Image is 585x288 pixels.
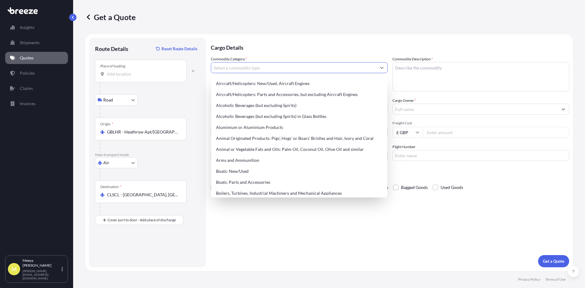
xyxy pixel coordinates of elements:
span: Freight Cost [392,121,569,126]
span: Cover port to door - Add place of discharge [108,217,176,223]
input: Enter amount [423,127,569,138]
label: Flight Number [392,144,416,150]
div: Alcoholic Beverages (but excluding Spirits) [214,100,385,111]
button: Select transport [95,157,138,168]
input: Full name [393,104,558,115]
p: Cargo Details [211,38,569,56]
div: Aircraft/Helicopters: New/Used, Aircraft Engines [214,78,385,89]
div: Alcoholic Beverages (but excluding Spirits) in Glass Bottles [214,111,385,122]
button: Select transport [95,94,138,105]
div: Animal or Vegetable Fats and Oils: Palm Oil, Coconut Oil, Olive Oil and similar [214,144,385,155]
p: Invoices [20,101,35,107]
p: Shipments [20,40,40,46]
button: Show suggestions [558,104,569,115]
div: Origin [100,122,113,126]
p: [PERSON_NAME][EMAIL_ADDRESS][DOMAIN_NAME] [23,269,60,280]
div: Destination [100,184,122,189]
input: Enter name [392,150,569,161]
span: Bagged Goods [401,183,428,192]
input: Origin [107,129,179,135]
p: Special Conditions [211,173,569,178]
span: Commodity Value [211,98,388,102]
div: Aluminium or Aluminium Products [214,122,385,133]
p: Get a Quote [543,258,564,264]
p: Terms of Use [545,277,565,282]
span: Used Goods [441,183,463,192]
div: Place of loading [100,64,125,69]
div: Boats: New/Used [214,166,385,177]
p: Route Details [95,45,128,52]
label: Commodity Description [392,56,433,62]
div: Boats: Parts and Accessories [214,177,385,188]
input: Destination [107,192,179,198]
span: M [12,266,17,272]
div: Arms and Ammunition [214,155,385,166]
p: Meeya [PERSON_NAME] [23,258,60,268]
span: Road [103,97,113,103]
span: Air [103,160,109,166]
button: Show suggestions [376,62,387,73]
p: Privacy Policy [518,277,540,282]
p: Get a Quote [85,12,136,22]
label: Booking Reference [211,144,241,150]
input: Select a commodity type [211,62,376,73]
p: Reset Route Details [161,46,197,52]
p: Quotes [20,55,34,61]
label: Cargo Owner [392,98,416,104]
div: Boilers, Turbines, Industrial Machinery and Mechanical Appliances [214,188,385,199]
div: Animal Originated Products: Pigs', Hogs' or Boars' Bristles and Hair, Ivory and Coral [214,133,385,144]
span: Load Type [211,121,229,127]
p: Insights [20,24,34,30]
div: Aircraft/Helicopters: Parts and Accessories, but excluding Aircraft Engines [214,89,385,100]
input: Place of loading [107,71,179,77]
p: Claims [20,85,33,91]
p: Policies [20,70,35,76]
p: Main transport mode [95,152,200,157]
input: Your internal reference [211,150,388,161]
label: Commodity Category [211,56,247,62]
